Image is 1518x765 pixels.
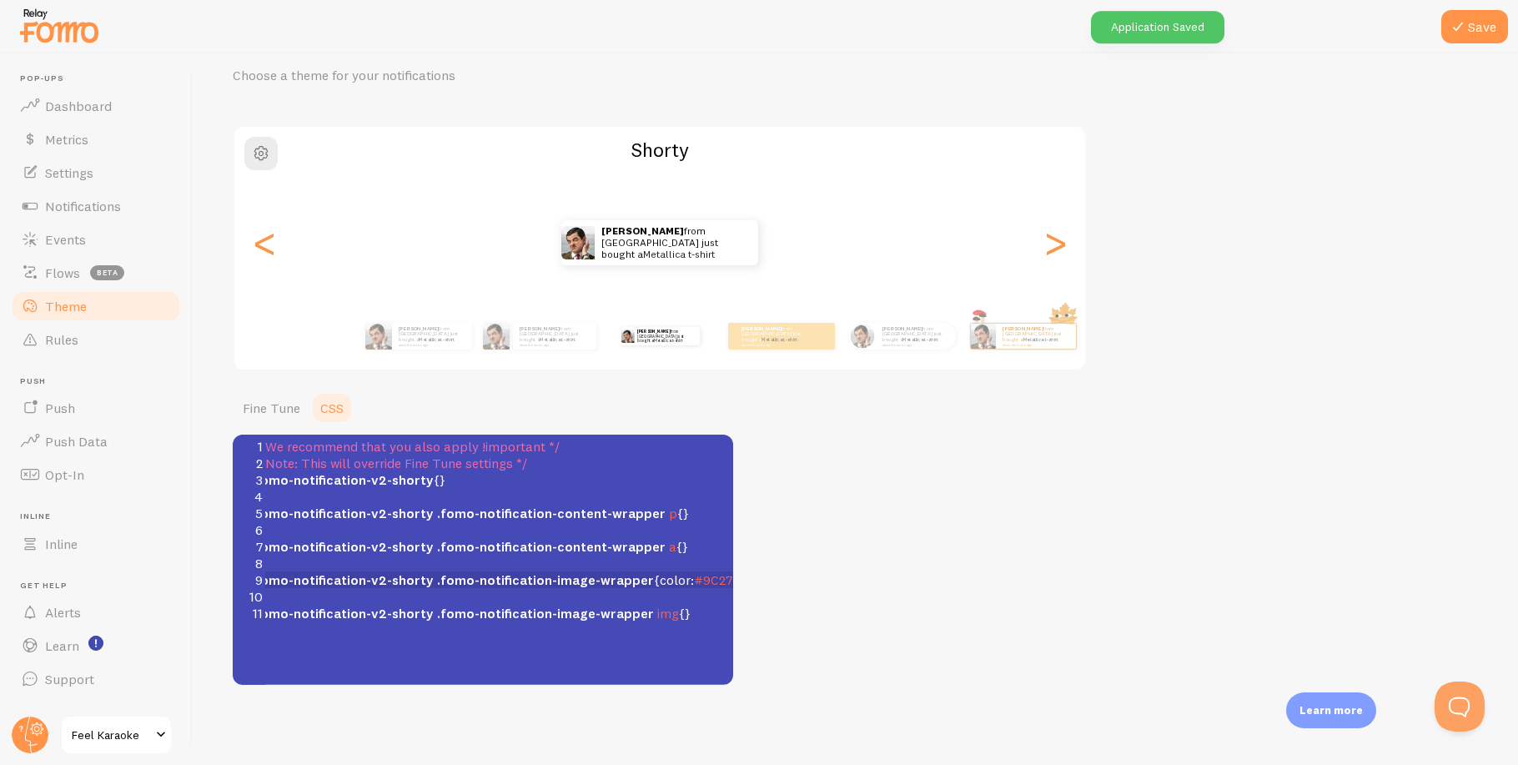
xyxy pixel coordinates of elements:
[10,89,182,123] a: Dashboard
[669,538,676,555] span: a
[10,323,182,356] a: Rules
[241,438,265,455] div: 1
[18,4,101,47] img: fomo-relay-logo-orange.svg
[365,323,392,350] img: Fomo
[1023,336,1058,343] a: Metallica t-shirt
[654,338,682,343] a: Metallica t-shirt
[419,336,455,343] a: Metallica t-shirt
[10,123,182,156] a: Metrics
[72,725,151,745] span: Feel Karaoke
[437,538,666,555] span: .fomo-notification-content-wrapper
[241,488,265,505] div: 4
[660,571,691,588] span: color
[10,629,182,662] a: Learn
[902,336,938,343] a: Metallica t-shirt
[241,521,265,538] div: 6
[45,264,80,281] span: Flows
[10,289,182,323] a: Theme
[251,471,445,488] span: {}
[10,596,182,629] a: Alerts
[741,325,782,332] strong: [PERSON_NAME]
[10,189,182,223] a: Notifications
[20,581,182,591] span: Get Help
[1045,183,1065,303] div: Next slide
[10,527,182,561] a: Inline
[741,325,808,346] p: from [GEOGRAPHIC_DATA] just bought a
[601,220,741,265] p: from [GEOGRAPHIC_DATA] just bought a
[669,505,677,521] span: p
[45,433,108,450] span: Push Data
[45,131,88,148] span: Metrics
[540,336,576,343] a: Metallica t-shirt
[45,400,75,416] span: Push
[399,343,464,346] small: about 4 minutes ago
[1003,325,1043,332] strong: [PERSON_NAME]
[601,224,684,237] strong: [PERSON_NAME]
[643,248,715,260] a: Metallica t-shirt
[694,571,749,588] span: #9C27B0
[1091,11,1224,43] div: Application Saved
[310,391,354,425] a: CSS
[254,183,274,303] div: Previous slide
[251,471,434,488] span: .fomo-notification-v2-shorty
[241,555,265,571] div: 8
[437,505,666,521] span: .fomo-notification-content-wrapper
[251,505,434,521] span: .fomo-notification-v2-shorty
[621,330,634,343] img: Fomo
[241,588,265,605] div: 10
[241,455,265,471] div: 2
[251,455,527,471] span: /* Note: This will override Fine Tune settings */
[1299,702,1363,718] p: Learn more
[882,325,949,346] p: from [GEOGRAPHIC_DATA] just bought a
[45,637,79,654] span: Learn
[45,98,112,114] span: Dashboard
[399,325,465,346] p: from [GEOGRAPHIC_DATA] just bought a
[45,536,78,552] span: Inline
[520,325,560,332] strong: [PERSON_NAME]
[233,66,633,85] p: Choose a theme for your notifications
[251,605,691,622] span: {}
[20,376,182,387] span: Push
[60,715,173,755] a: Feel Karaoke
[10,256,182,289] a: Flows beta
[1003,343,1068,346] small: about 4 minutes ago
[657,605,679,622] span: img
[20,73,182,84] span: Pop-ups
[45,671,94,687] span: Support
[233,391,310,425] a: Fine Tune
[882,343,947,346] small: about 4 minutes ago
[741,343,807,346] small: about 4 minutes ago
[251,538,434,555] span: .fomo-notification-v2-shorty
[399,325,439,332] strong: [PERSON_NAME]
[1003,325,1069,346] p: from [GEOGRAPHIC_DATA] just bought a
[850,324,874,348] img: Fomo
[251,538,688,555] span: {}
[45,164,93,181] span: Settings
[10,391,182,425] a: Push
[45,466,84,483] span: Opt-In
[241,471,265,488] div: 3
[251,571,758,588] span: { : ;}
[88,636,103,651] svg: <p>Watch New Feature Tutorials!</p>
[45,231,86,248] span: Events
[520,343,588,346] small: about 4 minutes ago
[561,226,595,259] img: Fomo
[437,605,654,622] span: .fomo-notification-image-wrapper
[762,336,797,343] a: Metallica t-shirt
[20,511,182,522] span: Inline
[241,505,265,521] div: 5
[437,571,654,588] span: .fomo-notification-image-wrapper
[251,571,434,588] span: .fomo-notification-v2-shorty
[10,156,182,189] a: Settings
[45,198,121,214] span: Notifications
[251,605,434,622] span: .fomo-notification-v2-shorty
[637,329,671,334] strong: [PERSON_NAME]
[10,458,182,491] a: Opt-In
[90,265,124,280] span: beta
[10,223,182,256] a: Events
[241,538,265,555] div: 7
[45,298,87,315] span: Theme
[45,331,78,348] span: Rules
[882,325,922,332] strong: [PERSON_NAME]
[10,662,182,696] a: Support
